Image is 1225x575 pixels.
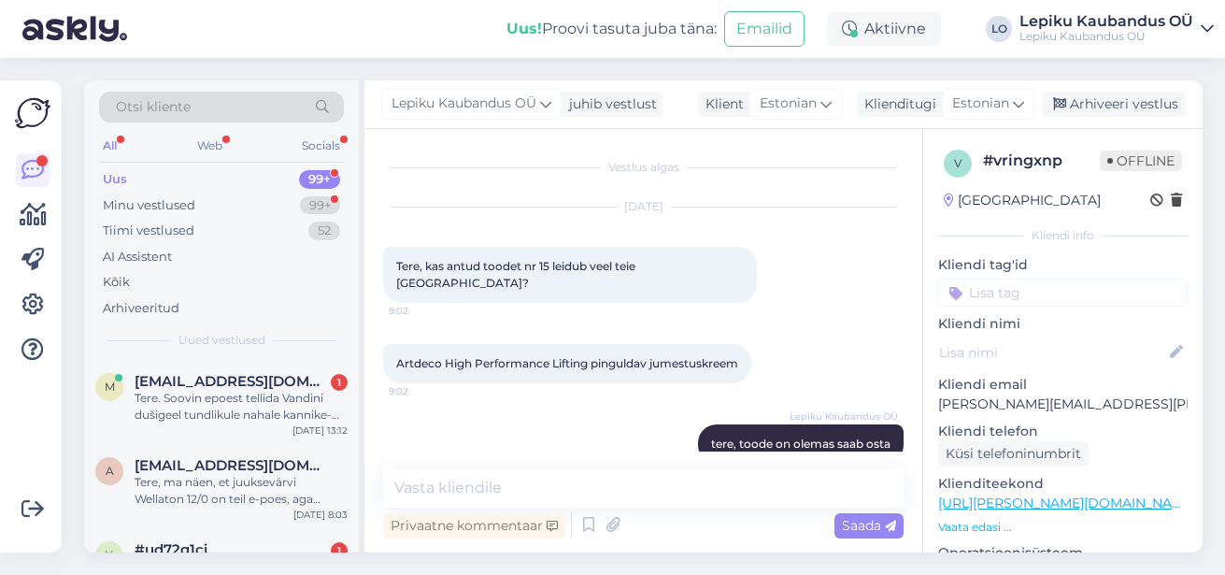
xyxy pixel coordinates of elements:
[944,191,1101,210] div: [GEOGRAPHIC_DATA]
[383,198,904,215] div: [DATE]
[711,437,890,451] span: tere, toode on olemas saab osta
[760,93,817,114] span: Estonian
[105,380,115,394] span: m
[986,16,1012,42] div: LO
[135,457,329,474] span: annelikolgo@yahoo.com
[1019,29,1193,44] div: Lepiku Kaubandus OÜ
[842,517,896,534] span: Saada
[857,94,936,114] div: Klienditugi
[193,134,226,158] div: Web
[293,508,348,522] div: [DATE] 8:03
[952,93,1009,114] span: Estonian
[506,20,542,37] b: Uus!
[106,464,114,478] span: a
[506,18,717,40] div: Proovi tasuta juba täna:
[938,375,1188,395] p: Kliendi email
[15,95,50,131] img: Askly Logo
[103,299,179,318] div: Arhiveeritud
[103,248,172,266] div: AI Assistent
[103,222,194,240] div: Tiimi vestlused
[103,273,130,292] div: Kõik
[389,304,459,318] span: 9:02
[331,374,348,391] div: 1
[938,474,1188,494] p: Klienditeekond
[135,474,348,508] div: Tere, ma näen, et juuksevärvi Wellaton 12/0 on teil e-poes, aga miskipärast ei saa ostukorvi lisa...
[827,12,941,46] div: Aktiivne
[938,519,1188,536] p: Vaata edasi ...
[938,227,1188,244] div: Kliendi info
[103,196,195,215] div: Minu vestlused
[299,170,340,189] div: 99+
[135,390,348,424] div: Tere. Soovin epoest tellida Vandini dušigeel tundlikule nahale kannike-riisipiim. saadavust näita...
[331,542,348,559] div: 1
[300,196,340,215] div: 99+
[938,441,1089,467] div: Küsi telefoninumbrit
[396,356,738,370] span: Artdeco High Performance Lifting pinguldav jumestuskreem
[724,11,805,47] button: Emailid
[105,548,114,562] span: u
[1019,14,1214,44] a: Lepiku Kaubandus OÜLepiku Kaubandus OÜ
[1100,151,1182,171] span: Offline
[99,134,121,158] div: All
[698,94,744,114] div: Klient
[383,159,904,176] div: Vestlus algas
[938,495,1196,511] a: [URL][PERSON_NAME][DOMAIN_NAME]
[938,314,1188,334] p: Kliendi nimi
[135,541,207,558] span: #ud72q1ci
[392,93,536,114] span: Lepiku Kaubandus OÜ
[116,97,191,117] span: Otsi kliente
[389,384,459,398] span: 9:02
[939,342,1166,363] input: Lisa nimi
[938,279,1188,307] input: Lisa tag
[938,543,1188,563] p: Operatsioonisüsteem
[383,513,565,539] div: Privaatne kommentaar
[938,395,1188,414] p: [PERSON_NAME][EMAIL_ADDRESS][PERSON_NAME][DOMAIN_NAME]
[292,424,348,438] div: [DATE] 13:12
[135,373,329,390] span: maarika.tiik@hotmail.com
[562,94,657,114] div: juhib vestlust
[308,222,340,240] div: 52
[790,410,898,424] span: Lepiku Kaubandus OÜ
[178,332,265,349] span: Uued vestlused
[983,150,1100,172] div: # vringxnp
[298,134,344,158] div: Socials
[1019,14,1193,29] div: Lepiku Kaubandus OÜ
[396,259,638,290] span: Tere, kas antud toodet nr 15 leidub veel teie [GEOGRAPHIC_DATA]?
[954,156,961,170] span: v
[1042,92,1186,117] div: Arhiveeri vestlus
[103,170,127,189] div: Uus
[938,422,1188,441] p: Kliendi telefon
[938,255,1188,275] p: Kliendi tag'id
